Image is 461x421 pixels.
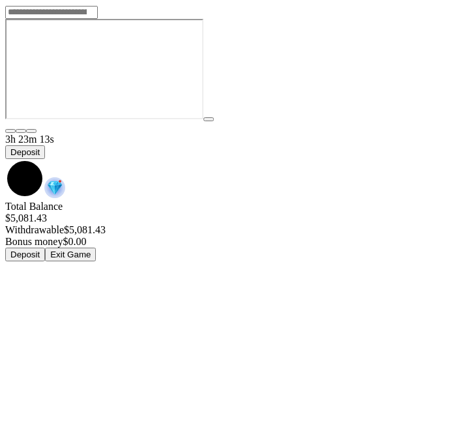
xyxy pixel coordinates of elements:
[10,147,40,157] span: Deposit
[5,236,63,247] span: Bonus money
[5,201,456,261] div: Game menu content
[26,129,37,133] button: fullscreen icon
[5,134,456,201] div: Game menu
[5,129,16,133] button: close icon
[5,224,64,235] span: Withdrawable
[44,177,65,198] img: reward-icon
[5,201,456,224] div: Total Balance
[50,250,91,259] span: Exit Game
[203,117,214,121] button: play icon
[5,145,45,159] button: Deposit
[5,134,54,145] span: user session time
[5,224,456,236] div: $5,081.43
[5,19,203,119] iframe: Zeus vs Hades - Gods of War
[5,212,456,224] div: $5,081.43
[16,129,26,133] button: chevron-down icon
[10,250,40,259] span: Deposit
[5,236,456,248] div: $0.00
[5,248,45,261] button: Deposit
[45,248,96,261] button: Exit Game
[5,6,98,19] input: Search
